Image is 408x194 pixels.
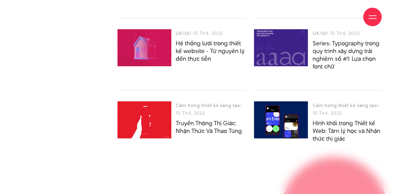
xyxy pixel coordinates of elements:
[176,39,245,63] a: Hệ thống lưới trong thiết kế website - Từ nguyên lý đến thực tiễn
[313,39,379,71] a: Series: Typography trong quy trình xây dựng trải nghiệm số #1: Lựa chọn font chữ
[176,101,241,109] h3: Cảm hứng thiết kế sáng tạo
[176,101,245,117] div: / 15 Th4, 2022
[176,119,242,135] a: Truyền Thông Thị Giác: Nhận Thức Và Thao Túng
[313,119,380,143] a: Hình khối trong Thiết kế Web: Tâm lý học và Nhận thức thị giác
[313,101,382,117] div: / 15 Th4, 2022
[313,101,377,109] h3: Cảm hứng thiết kế sáng tạo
